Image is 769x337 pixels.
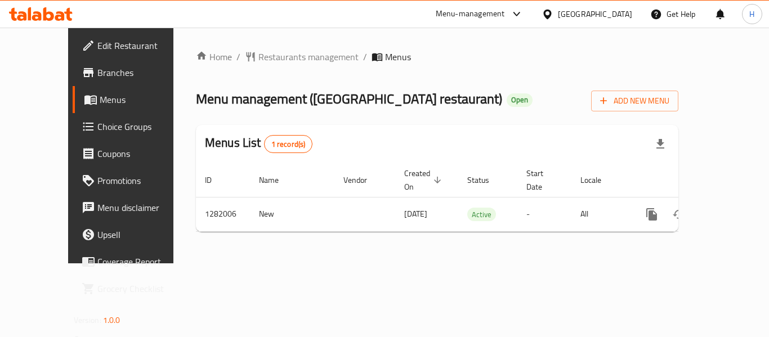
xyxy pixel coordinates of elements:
[258,50,359,64] span: Restaurants management
[665,201,692,228] button: Change Status
[749,8,754,20] span: H
[467,173,504,187] span: Status
[73,275,196,302] a: Grocery Checklist
[265,139,312,150] span: 1 record(s)
[100,93,187,106] span: Menus
[196,197,250,231] td: 1282006
[580,173,616,187] span: Locale
[571,197,629,231] td: All
[259,173,293,187] span: Name
[196,163,755,232] table: enhanced table
[517,197,571,231] td: -
[97,255,187,268] span: Coverage Report
[73,248,196,275] a: Coverage Report
[436,7,505,21] div: Menu-management
[236,50,240,64] li: /
[196,50,678,64] nav: breadcrumb
[103,313,120,327] span: 1.0.0
[507,93,533,107] div: Open
[97,147,187,160] span: Coupons
[629,163,755,197] th: Actions
[196,86,502,111] span: Menu management ( [GEOGRAPHIC_DATA] restaurant )
[591,91,678,111] button: Add New Menu
[343,173,382,187] span: Vendor
[385,50,411,64] span: Menus
[73,86,196,113] a: Menus
[250,197,334,231] td: New
[97,66,187,79] span: Branches
[404,167,445,194] span: Created On
[647,131,674,158] div: Export file
[404,206,427,221] span: [DATE]
[97,228,187,241] span: Upsell
[507,95,533,105] span: Open
[638,201,665,228] button: more
[97,120,187,133] span: Choice Groups
[264,135,313,153] div: Total records count
[73,32,196,59] a: Edit Restaurant
[363,50,367,64] li: /
[73,221,196,248] a: Upsell
[97,282,187,295] span: Grocery Checklist
[74,313,101,327] span: Version:
[205,134,312,153] h2: Menus List
[73,140,196,167] a: Coupons
[196,50,232,64] a: Home
[73,59,196,86] a: Branches
[526,167,558,194] span: Start Date
[73,167,196,194] a: Promotions
[97,201,187,214] span: Menu disclaimer
[73,194,196,221] a: Menu disclaimer
[558,8,632,20] div: [GEOGRAPHIC_DATA]
[97,39,187,52] span: Edit Restaurant
[467,208,496,221] span: Active
[600,94,669,108] span: Add New Menu
[205,173,226,187] span: ID
[245,50,359,64] a: Restaurants management
[97,174,187,187] span: Promotions
[73,113,196,140] a: Choice Groups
